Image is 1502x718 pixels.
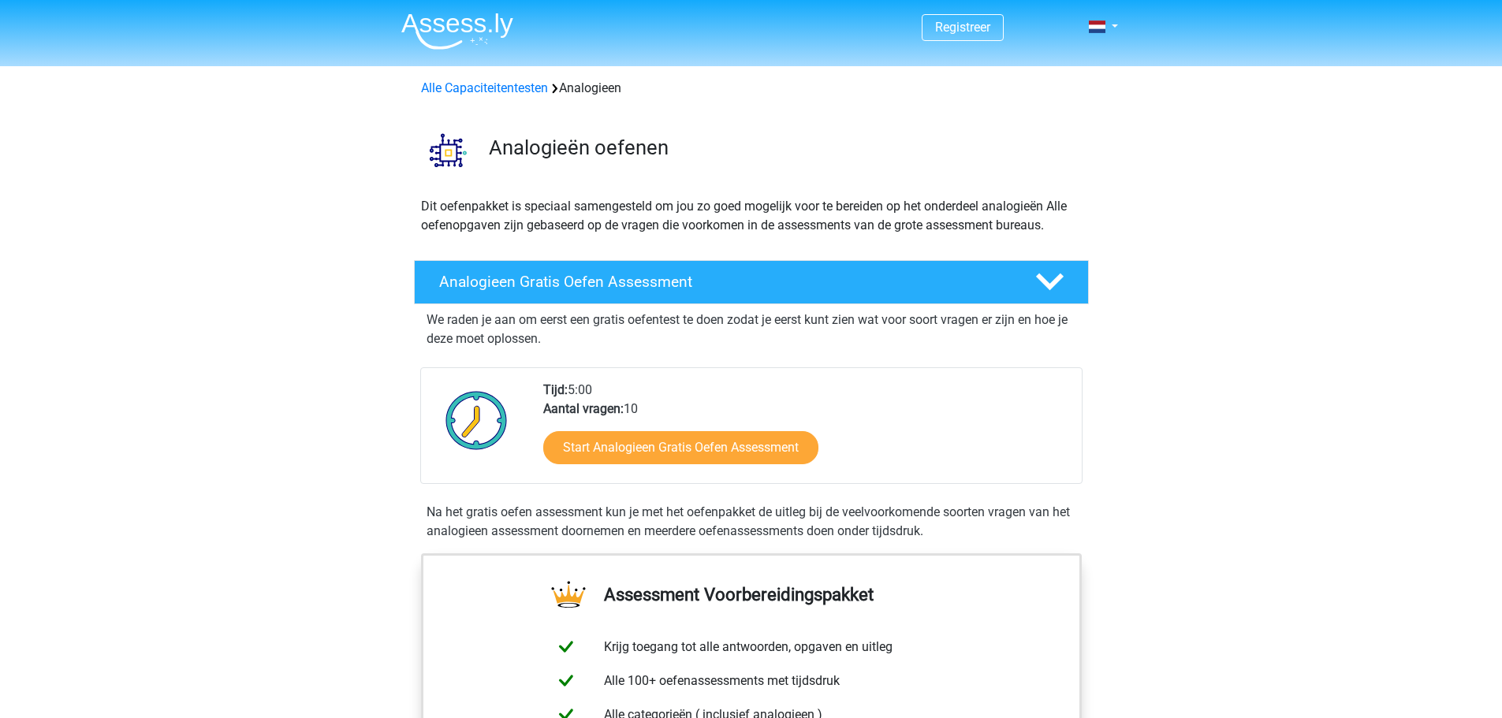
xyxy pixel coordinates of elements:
b: Tijd: [543,382,568,397]
a: Analogieen Gratis Oefen Assessment [408,260,1095,304]
h4: Analogieen Gratis Oefen Assessment [439,273,1010,291]
h3: Analogieën oefenen [489,136,1076,160]
img: Klok [437,381,516,459]
a: Start Analogieen Gratis Oefen Assessment [543,431,818,464]
p: We raden je aan om eerst een gratis oefentest te doen zodat je eerst kunt zien wat voor soort vra... [427,311,1076,348]
div: Na het gratis oefen assessment kun je met het oefenpakket de uitleg bij de veelvoorkomende soorte... [420,503,1083,541]
div: Analogieen [415,79,1088,98]
a: Alle Capaciteitentesten [421,80,548,95]
div: 5:00 10 [531,381,1081,483]
b: Aantal vragen: [543,401,624,416]
p: Dit oefenpakket is speciaal samengesteld om jou zo goed mogelijk voor te bereiden op het onderdee... [421,197,1082,235]
img: Assessly [401,13,513,50]
img: analogieen [415,117,482,184]
a: Registreer [935,20,990,35]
